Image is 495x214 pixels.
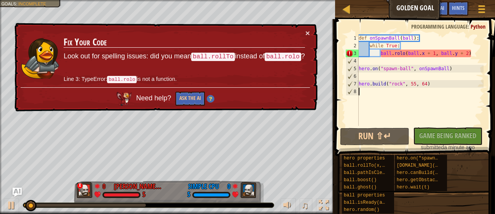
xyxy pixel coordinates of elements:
span: hero.on("spawn-ball", f) [397,156,463,161]
span: hero.wait(t) [397,185,430,190]
button: × [305,29,310,37]
div: 5 [187,191,190,198]
div: a minute ago [417,143,479,151]
span: Goals [1,1,16,6]
img: thang_avatar_frame.png [77,182,93,198]
p: Line 3: TypeError: is not a function. [64,75,305,84]
span: : [16,1,18,6]
div: 5 [346,65,359,72]
span: ball.isReady(ability) [344,200,401,205]
span: ball.pathIsClear(x, y) [344,170,404,175]
button: Show game menu [472,2,491,19]
span: [DOMAIN_NAME](type, x, y) [397,163,465,168]
span: hero properties [344,156,385,161]
div: [PERSON_NAME] Student 2034 [114,182,163,191]
div: 0 [223,182,230,188]
img: Hint [207,95,214,103]
span: ♫ [301,200,309,211]
button: Run ⇧↵ [340,128,409,145]
code: ball.rolo [107,76,137,83]
div: 6 [346,72,359,80]
div: 0 [102,182,110,188]
span: : [468,23,471,30]
div: 5 [142,191,145,198]
span: hero.canBuild(x, y) [397,170,449,175]
span: hero.getObstacleAt(x, y) [397,177,463,183]
div: 2 [346,42,359,50]
span: submitted [421,144,444,150]
div: 1 [346,34,359,42]
span: Incomplete [18,1,46,6]
div: 3 [346,50,359,57]
button: Ask AI [13,188,22,197]
span: Need help? [136,95,173,102]
img: thang_avatar_frame.png [240,182,257,198]
code: ball.rolo [265,53,301,61]
span: Programming language [411,23,468,30]
div: 4 [346,57,359,65]
span: hero.random() [344,207,380,212]
div: 7 [346,80,359,88]
div: Simple CPU [188,182,219,191]
span: ball.rollTo(x, y) [344,163,390,168]
button: ♫ [300,198,313,214]
h3: Fix Your Code [64,37,305,48]
img: AI [117,92,132,106]
span: ball properties [344,193,385,198]
button: Ctrl + P: Play [4,198,19,214]
span: Hints [452,4,465,11]
button: Adjust volume [281,198,296,214]
button: Ask the AI [176,92,205,106]
span: Python [471,23,485,30]
p: Look out for spelling issues: did you mean instead of ? [64,51,305,61]
button: Ask AI [428,2,448,16]
span: ball.boost() [344,177,377,183]
code: ball.rollTo [191,53,235,61]
span: ball.ghost() [344,185,377,190]
div: 8 [346,88,359,95]
span: Ask AI [431,4,444,11]
button: Toggle fullscreen [316,198,331,214]
div: x [77,183,83,189]
img: duck_illia.png [21,37,59,79]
